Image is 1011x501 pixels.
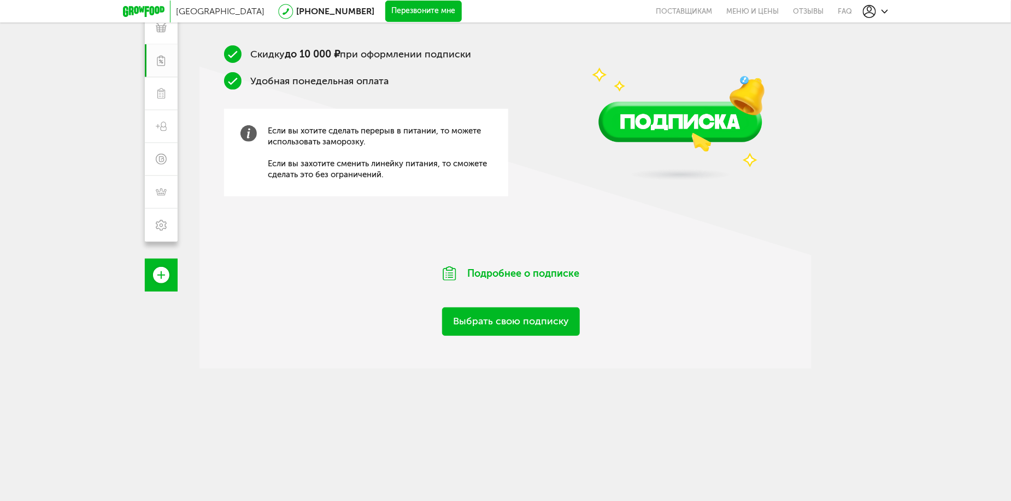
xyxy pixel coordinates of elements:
span: Если вы хотите сделать перерыв в питании, то можете использовать заморозку. Если вы захотите смен... [268,125,492,180]
a: [PHONE_NUMBER] [296,6,374,16]
a: Выбрать свою подписку [442,307,580,335]
b: до 10 000 ₽ [285,48,340,60]
img: info-grey.b4c3b60.svg [240,125,257,142]
div: Подробнее о подписке [413,253,609,294]
span: Удобная понедельная оплата [250,75,389,87]
button: Перезвоните мне [385,1,462,22]
span: Скидку при оформлении подписки [250,48,471,60]
span: [GEOGRAPHIC_DATA] [176,6,264,16]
